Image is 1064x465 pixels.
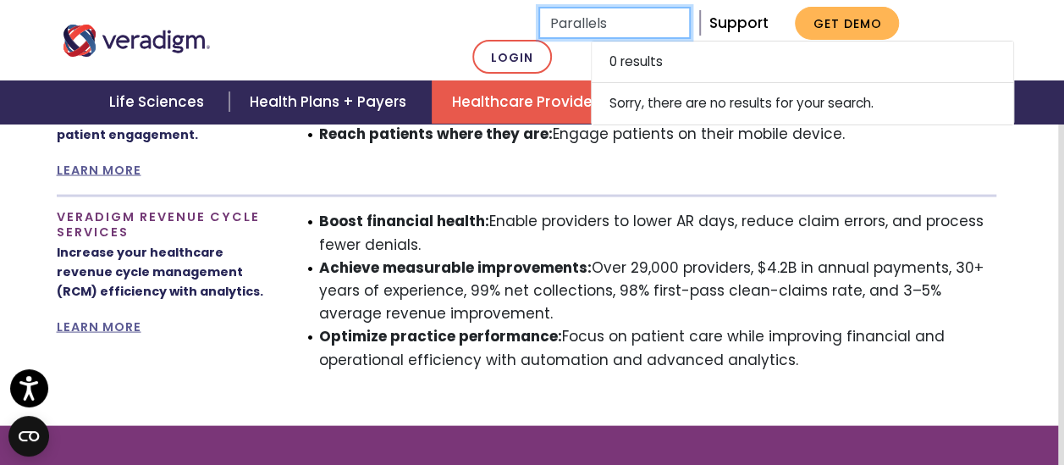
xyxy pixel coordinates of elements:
[795,7,899,40] a: Get Demo
[57,242,273,301] p: Increase your healthcare revenue cycle management (RCM) efficiency with analytics.
[591,83,1014,125] li: Sorry, there are no results for your search.
[472,40,552,75] a: Login
[979,380,1044,445] iframe: Drift Chat Widget
[319,210,489,230] strong: Boost financial health:
[432,80,630,124] a: Healthcare Providers
[319,256,996,325] li: Over 29,000 providers, $4.2B in annual payments, 30+ years of experience, 99% net collections, 98...
[319,209,996,255] li: Enable providers to lower AR days, reduce claim errors, and process fewer denials.
[229,80,432,124] a: Health Plans + Payers
[63,25,211,57] img: Veradigm logo
[538,7,691,39] input: Search
[89,80,229,124] a: Life Sciences
[319,122,996,145] li: Engage patients on their mobile device.
[591,41,1014,83] li: 0 results
[8,416,49,457] button: Open CMP widget
[57,161,141,178] a: LEARN MORE
[57,318,141,335] a: LEARN MORE
[319,257,592,277] strong: Achieve measurable improvements:
[57,209,273,239] h4: Veradigm Revenue Cycle Services
[319,123,553,143] strong: Reach patients where they are:
[319,324,996,370] li: Focus on patient care while improving financial and operational efficiency with automation and ad...
[708,13,768,33] a: Support
[319,325,562,346] strong: Optimize practice performance:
